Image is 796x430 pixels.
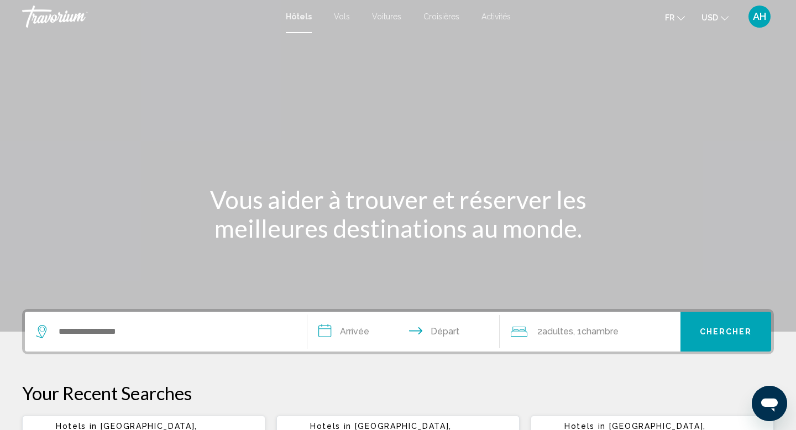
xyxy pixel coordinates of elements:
[752,386,787,421] iframe: Bouton de lancement de la fenêtre de messagerie
[537,324,573,339] span: 2
[665,13,674,22] span: fr
[701,13,718,22] span: USD
[423,12,459,21] a: Croisières
[701,9,729,25] button: Change currency
[334,12,350,21] a: Vols
[542,326,573,337] span: Adultes
[745,5,774,28] button: User Menu
[22,382,774,404] p: Your Recent Searches
[25,312,771,352] div: Search widget
[307,312,500,352] button: Check in and out dates
[286,12,312,21] a: Hôtels
[700,328,752,337] span: Chercher
[191,185,605,243] h1: Vous aider à trouver et réserver les meilleures destinations au monde.
[680,312,771,352] button: Chercher
[665,9,685,25] button: Change language
[753,11,766,22] span: AH
[481,12,511,21] a: Activités
[372,12,401,21] a: Voitures
[22,6,275,28] a: Travorium
[582,326,619,337] span: Chambre
[500,312,681,352] button: Travelers: 2 adults, 0 children
[573,324,619,339] span: , 1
